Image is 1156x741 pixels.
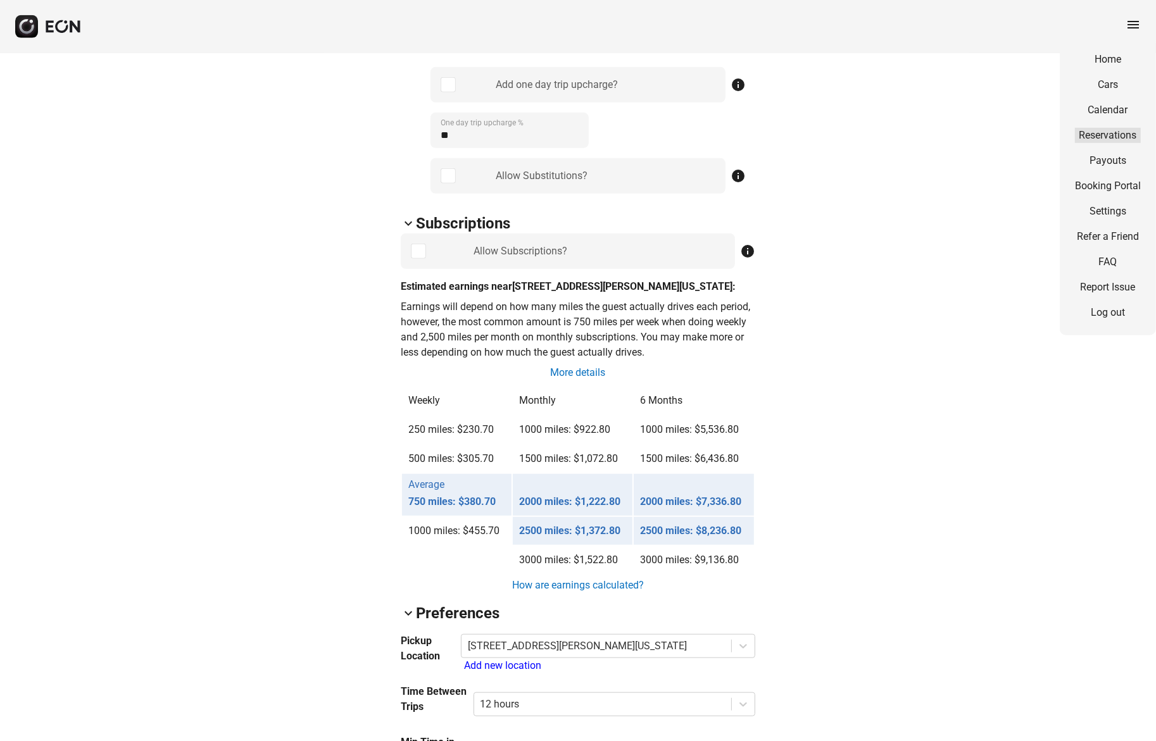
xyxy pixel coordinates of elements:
[640,494,748,509] p: 2000 miles: $7,336.80
[634,517,754,545] td: 2500 miles: $8,236.80
[401,606,416,621] span: keyboard_arrow_down
[416,213,510,234] h2: Subscriptions
[513,445,633,473] td: 1500 miles: $1,072.80
[1075,280,1141,295] a: Report Issue
[496,168,587,184] div: Allow Substitutions?
[496,77,618,92] div: Add one day trip upcharge?
[740,244,755,259] span: info
[441,118,524,128] label: One day trip upcharge %
[1075,178,1141,194] a: Booking Portal
[1075,254,1141,270] a: FAQ
[401,633,461,664] h3: Pickup Location
[416,603,499,623] h2: Preferences
[1075,204,1141,219] a: Settings
[402,517,512,545] td: 1000 miles: $455.70
[402,445,512,473] td: 500 miles: $305.70
[1075,128,1141,143] a: Reservations
[634,546,754,574] td: 3000 miles: $9,136.80
[464,658,755,673] div: Add new location
[1075,103,1141,118] a: Calendar
[731,168,746,184] span: info
[401,684,474,714] h3: Time Between Trips
[1126,17,1141,32] span: menu
[634,445,754,473] td: 1500 miles: $6,436.80
[408,477,444,492] p: Average
[513,387,633,414] th: Monthly
[519,494,627,509] p: 2000 miles: $1,222.80
[513,416,633,444] td: 1000 miles: $922.80
[634,387,754,414] th: 6 Months
[634,416,754,444] td: 1000 miles: $5,536.80
[1075,229,1141,244] a: Refer a Friend
[402,416,512,444] td: 250 miles: $230.70
[1075,305,1141,320] a: Log out
[511,578,645,593] a: How are earnings calculated?
[401,279,755,294] p: Estimated earnings near [STREET_ADDRESS][PERSON_NAME][US_STATE]:
[401,299,755,360] p: Earnings will depend on how many miles the guest actually drives each period, however, the most c...
[550,365,607,380] a: More details
[731,77,746,92] span: info
[408,494,505,509] p: 750 miles: $380.70
[1075,77,1141,92] a: Cars
[402,387,512,414] th: Weekly
[474,244,567,259] div: Allow Subscriptions?
[401,216,416,231] span: keyboard_arrow_down
[1075,153,1141,168] a: Payouts
[513,517,633,545] td: 2500 miles: $1,372.80
[1075,52,1141,67] a: Home
[513,546,633,574] td: 3000 miles: $1,522.80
